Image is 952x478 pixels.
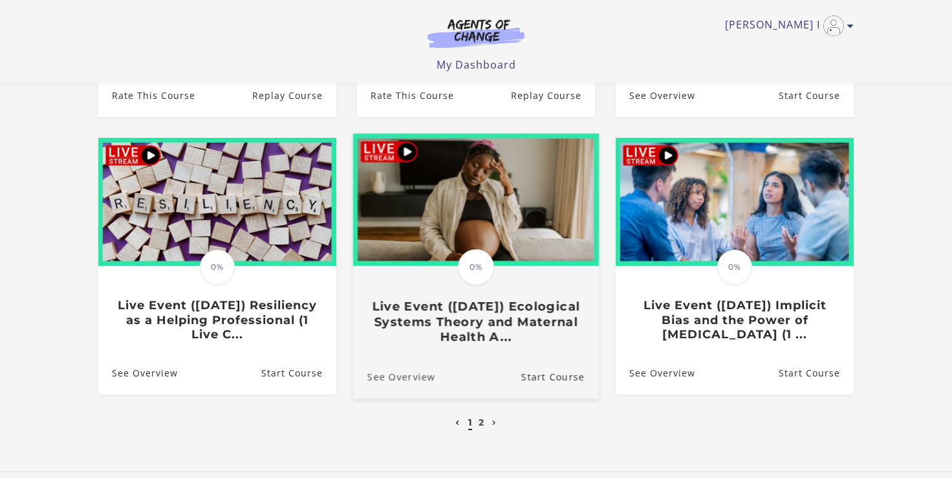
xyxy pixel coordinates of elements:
a: Live Event: Treating Anxiety Disorders: An Overview of DBT, CBT, an...: Rate This Course [98,75,195,117]
a: Next page [489,417,500,428]
a: Toggle menu [725,16,847,36]
h3: Live Event ([DATE]) Implicit Bias and the Power of [MEDICAL_DATA] (1 ... [629,298,839,342]
a: 2 [479,417,484,428]
a: Live Event (8/29/25) Culturally Responsive Leadership (1 Live CE Cr...: Resume Course [779,75,854,117]
a: Live Event (8/8/25) Ecological Systems Theory and Maternal Health A...: Resume Course [521,355,599,398]
a: Live Event (8/1/25) Implicit Bias and the Power of Peer Support (1 ...: Resume Course [779,352,854,394]
a: Live Event: Treating Anxiety Disorders: An Overview of DBT, CBT, an...: Resume Course [252,75,336,117]
span: 0% [458,249,494,285]
a: Live Event (8/22/25) Treating Anxiety Disorders: An Overview of DBT...: Rate This Course [357,75,454,117]
a: Live Event (8/8/25) Ecological Systems Theory and Maternal Health A...: See Overview [353,355,435,398]
a: Live Event (8/22/25) Treating Anxiety Disorders: An Overview of DBT...: Resume Course [511,75,595,117]
a: Live Event (8/1/25) Implicit Bias and the Power of Peer Support (1 ...: See Overview [616,352,695,394]
a: Live Event (8/15/25) Resiliency as a Helping Professional (1 Live C...: Resume Course [261,352,336,394]
a: Live Event (8/15/25) Resiliency as a Helping Professional (1 Live C...: See Overview [98,352,178,394]
span: 0% [200,250,235,285]
span: 0% [717,250,752,285]
h3: Live Event ([DATE]) Ecological Systems Theory and Maternal Health A... [367,299,585,344]
a: 1 [468,417,472,428]
img: Agents of Change Logo [414,18,538,48]
a: Live Event (8/29/25) Culturally Responsive Leadership (1 Live CE Cr...: See Overview [616,75,695,117]
h3: Live Event ([DATE]) Resiliency as a Helping Professional (1 Live C... [112,298,322,342]
a: My Dashboard [437,58,516,72]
